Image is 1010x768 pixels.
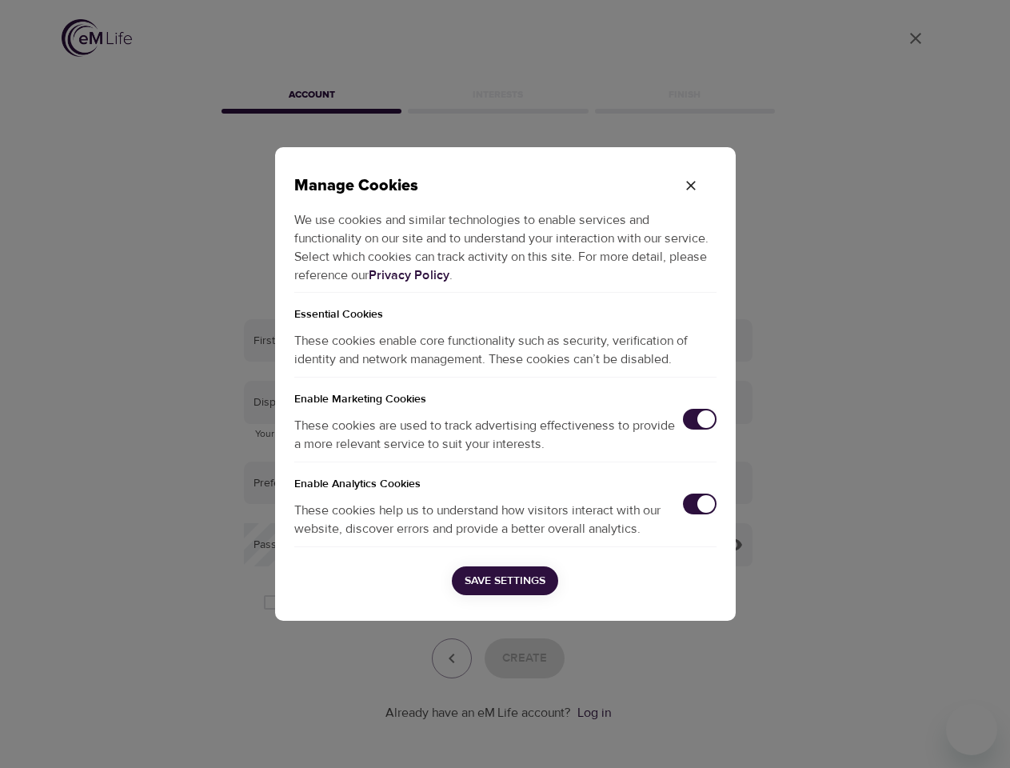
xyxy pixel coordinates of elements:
p: These cookies enable core functionality such as security, verification of identity and network ma... [294,324,717,377]
h5: Enable Analytics Cookies [294,462,717,494]
p: These cookies help us to understand how visitors interact with our website, discover errors and p... [294,502,683,538]
p: Essential Cookies [294,293,717,324]
p: Manage Cookies [294,173,665,199]
p: We use cookies and similar technologies to enable services and functionality on our site and to u... [294,199,717,293]
p: These cookies are used to track advertising effectiveness to provide a more relevant service to s... [294,417,683,454]
a: Privacy Policy [369,267,449,283]
button: Save Settings [452,566,558,596]
h5: Enable Marketing Cookies [294,378,717,409]
span: Save Settings [465,571,545,591]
